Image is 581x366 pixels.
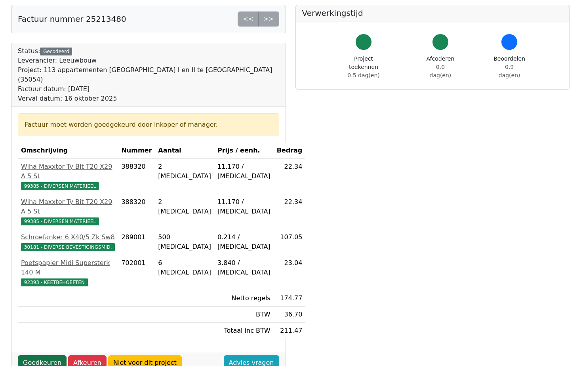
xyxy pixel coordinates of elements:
[21,258,115,277] div: Poetspapier Midi Supersterk 140 M
[214,307,274,323] td: BTW
[340,55,387,80] div: Project toekennen
[118,159,155,194] td: 388320
[21,258,115,287] a: Poetspapier Midi Supersterk 140 M92393 - KEETBEHOEFTEN
[21,243,115,251] span: 30181 - DIVERSE BEVESTIGINGSMID.
[217,162,270,181] div: 11.170 / [MEDICAL_DATA]
[118,194,155,229] td: 388320
[274,159,306,194] td: 22.34
[430,64,451,78] span: 0.0 dag(en)
[217,197,270,216] div: 11.170 / [MEDICAL_DATA]
[214,323,274,339] td: Totaal inc BTW
[274,323,306,339] td: 211.47
[217,233,270,252] div: 0.214 / [MEDICAL_DATA]
[425,55,456,80] div: Afcoderen
[21,162,115,191] a: Wiha Maxxtor Ty Bit T20 X29 A 5 St99385 - DIVERSEN MATERIEEL
[499,64,520,78] span: 0.9 dag(en)
[214,290,274,307] td: Netto regels
[274,290,306,307] td: 174.77
[158,162,211,181] div: 2 [MEDICAL_DATA]
[214,143,274,159] th: Prijs / eenh.
[118,229,155,255] td: 289001
[493,55,525,80] div: Beoordelen
[21,162,115,181] div: Wiha Maxxtor Ty Bit T20 X29 A 5 St
[158,233,211,252] div: 500 [MEDICAL_DATA]
[25,120,272,130] div: Factuur moet worden goedgekeurd door inkoper of manager.
[118,255,155,290] td: 702001
[21,197,115,226] a: Wiha Maxxtor Ty Bit T20 X29 A 5 St99385 - DIVERSEN MATERIEEL
[347,72,379,78] span: 0.5 dag(en)
[18,143,118,159] th: Omschrijving
[40,48,72,55] div: Gecodeerd
[274,143,306,159] th: Bedrag
[302,8,564,18] h5: Verwerkingstijd
[21,278,88,286] span: 92393 - KEETBEHOEFTEN
[118,143,155,159] th: Nummer
[21,182,99,190] span: 99385 - DIVERSEN MATERIEEL
[217,258,270,277] div: 3.840 / [MEDICAL_DATA]
[21,233,115,242] div: Schroefanker 6 X40/5 Zk Sw8
[274,194,306,229] td: 22.34
[21,217,99,225] span: 99385 - DIVERSEN MATERIEEL
[18,94,279,103] div: Verval datum: 16 oktober 2025
[18,46,279,103] div: Status:
[18,84,279,94] div: Factuur datum: [DATE]
[18,65,279,84] div: Project: 113 appartementen [GEOGRAPHIC_DATA] I en II te [GEOGRAPHIC_DATA] (35054)
[18,14,126,24] h5: Factuur nummer 25213480
[158,258,211,277] div: 6 [MEDICAL_DATA]
[155,143,214,159] th: Aantal
[18,56,279,65] div: Leverancier: Leeuwbouw
[21,197,115,216] div: Wiha Maxxtor Ty Bit T20 X29 A 5 St
[274,307,306,323] td: 36.70
[158,197,211,216] div: 2 [MEDICAL_DATA]
[274,229,306,255] td: 107.05
[274,255,306,290] td: 23.04
[21,233,115,252] a: Schroefanker 6 X40/5 Zk Sw830181 - DIVERSE BEVESTIGINGSMID.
